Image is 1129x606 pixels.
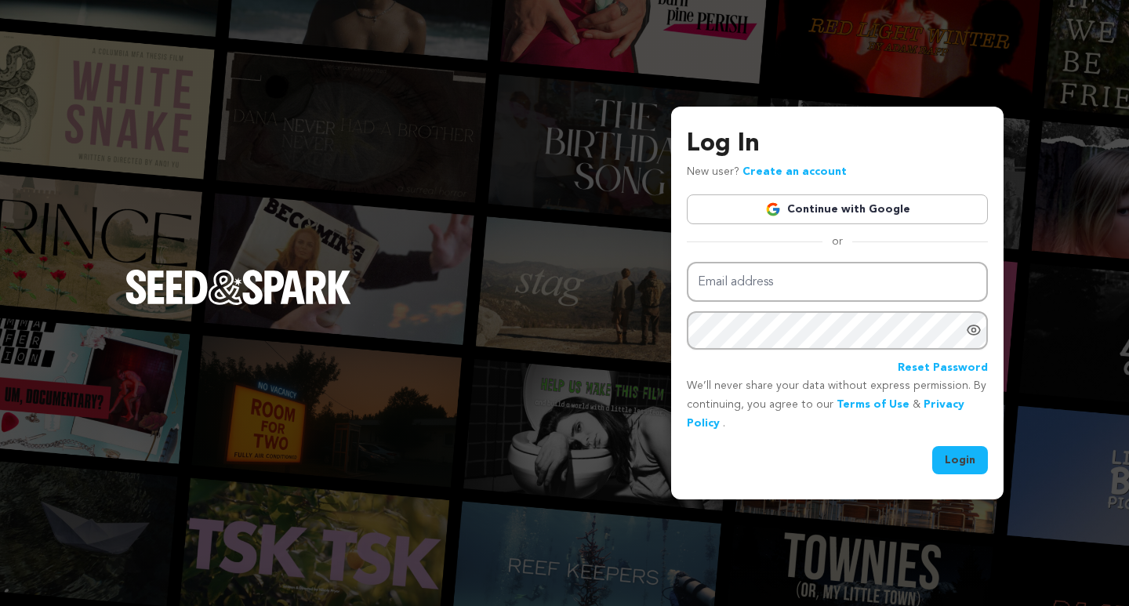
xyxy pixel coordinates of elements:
img: Google logo [765,201,781,217]
a: Show password as plain text. Warning: this will display your password on the screen. [966,322,982,338]
h3: Log In [687,125,988,163]
a: Privacy Policy [687,399,964,429]
p: We’ll never share your data without express permission. By continuing, you agree to our & . [687,377,988,433]
a: Reset Password [898,359,988,378]
a: Create an account [742,166,847,177]
a: Seed&Spark Homepage [125,270,351,336]
a: Continue with Google [687,194,988,224]
input: Email address [687,262,988,302]
a: Terms of Use [837,399,909,410]
img: Seed&Spark Logo [125,270,351,304]
span: or [822,234,852,249]
p: New user? [687,163,847,182]
button: Login [932,446,988,474]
